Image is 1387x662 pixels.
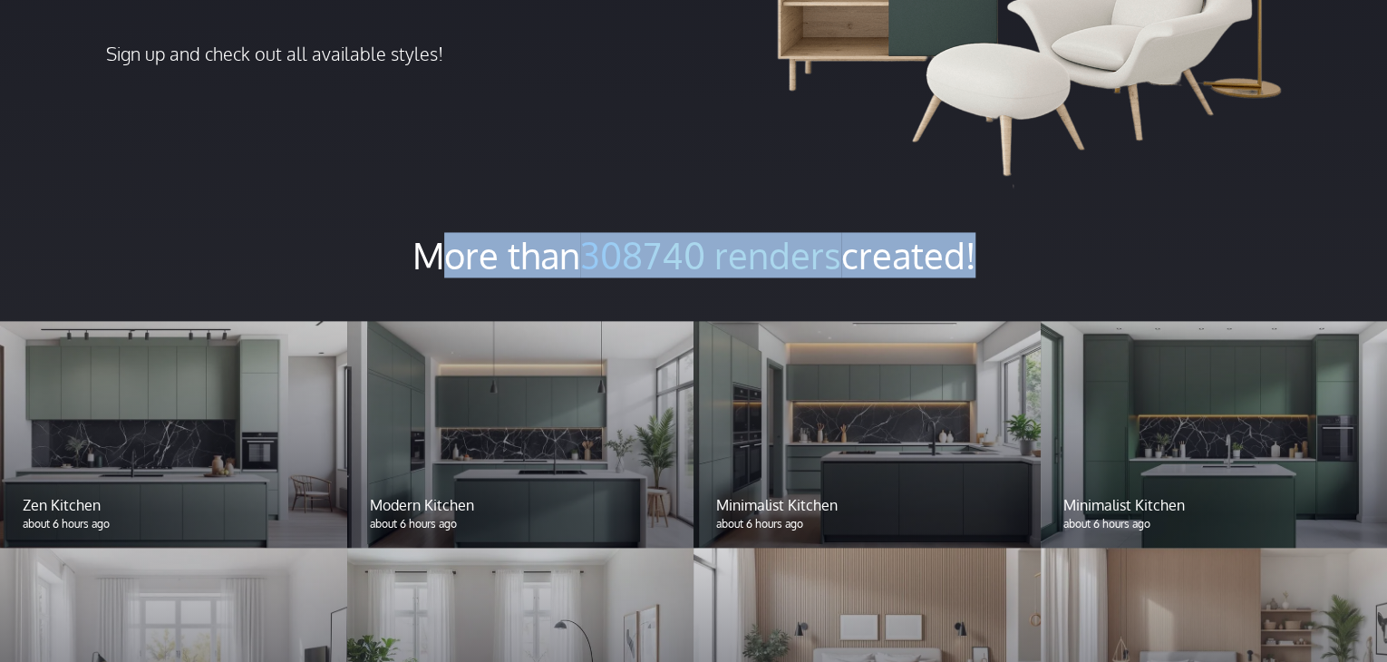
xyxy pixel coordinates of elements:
[23,515,325,531] p: about 6 hours ago
[370,515,672,531] p: about 6 hours ago
[716,515,1018,531] p: about 6 hours ago
[580,232,841,277] span: 308740 renders
[106,40,583,67] p: Sign up and check out all available styles!
[23,493,325,515] p: Zen Kitchen
[716,493,1018,515] p: Minimalist Kitchen
[1063,515,1365,531] p: about 6 hours ago
[1063,493,1365,515] p: Minimalist Kitchen
[370,493,672,515] p: Modern Kitchen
